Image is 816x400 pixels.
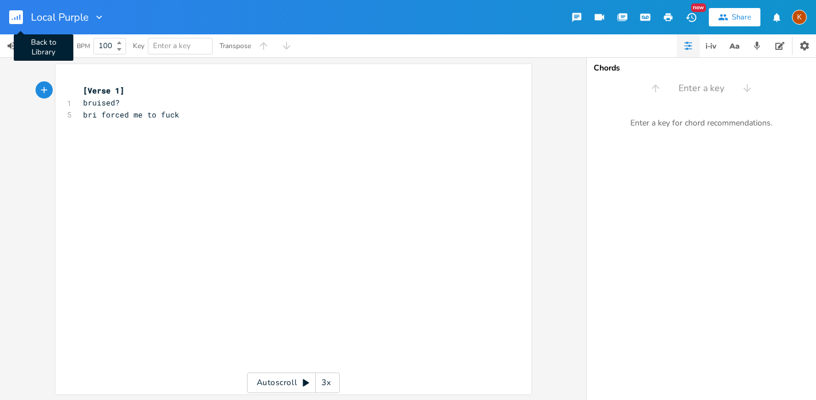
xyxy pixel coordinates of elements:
[316,372,336,393] div: 3x
[83,109,179,120] span: bri forced me to fuck
[83,85,124,96] span: [Verse 1]
[9,3,32,31] button: Back to Library
[691,3,706,12] div: New
[31,12,89,22] span: Local Purple
[133,42,144,49] div: Key
[792,10,807,25] div: Kat
[587,111,816,135] div: Enter a key for chord recommendations.
[680,7,703,28] button: New
[594,64,809,72] div: Chords
[709,8,760,26] button: Share
[792,4,807,30] button: K
[732,12,751,22] div: Share
[153,41,191,51] span: Enter a key
[678,82,724,95] span: Enter a key
[247,372,340,393] div: Autoscroll
[77,43,90,49] div: BPM
[219,42,251,49] div: Transpose
[83,97,120,108] span: bruised?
